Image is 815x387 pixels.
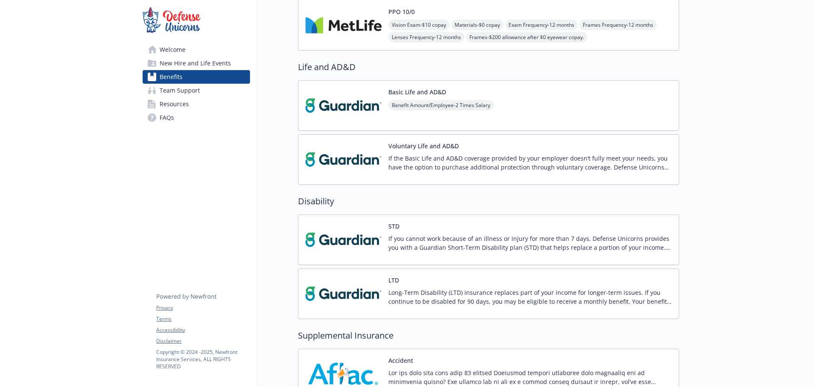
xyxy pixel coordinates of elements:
[143,97,250,111] a: Resources
[160,84,200,97] span: Team Support
[156,315,250,323] a: Terms
[298,195,679,208] h2: Disability
[466,32,587,42] span: Frames - $200 allowance after $0 eyewear copay.
[388,88,446,96] button: Basic Life and AD&D
[451,20,503,30] span: Materials - $0 copay
[388,32,464,42] span: Lenses Frequency - 12 months
[388,368,672,386] p: Lor ips dolo sita cons adip 83 elitsed Doeiusmod tempori utlaboree dolo magnaaliq eni ad minimven...
[388,154,672,172] p: If the Basic Life and AD&D coverage provided by your employer doesn’t fully meet your needs, you ...
[388,7,415,16] button: PPO 10/0
[143,43,250,56] a: Welcome
[143,56,250,70] a: New Hire and Life Events
[160,97,189,111] span: Resources
[160,56,231,70] span: New Hire and Life Events
[305,88,382,124] img: Guardian carrier logo
[160,70,183,84] span: Benefits
[388,276,399,285] button: LTD
[388,234,672,252] p: If you cannot work because of an illness or injury for more than 7 days, Defense Unicorns provide...
[388,20,450,30] span: Vision Exam - $10 copay
[579,20,657,30] span: Frames Frequency - 12 months
[143,70,250,84] a: Benefits
[505,20,578,30] span: Exam Frequency - 12 months
[298,329,679,342] h2: Supplemental Insurance
[388,356,413,365] button: Accident
[156,326,250,334] a: Accessibility
[305,276,382,312] img: Guardian carrier logo
[388,100,494,110] span: Benefit Amount/Employee - 2 Times Salary
[160,111,174,124] span: FAQs
[160,43,185,56] span: Welcome
[143,111,250,124] a: FAQs
[156,337,250,345] a: Disclaimer
[388,288,672,306] p: Long-Term Disability (LTD) insurance replaces part of your income for longer-term issues. If you ...
[305,222,382,258] img: Guardian carrier logo
[305,7,382,43] img: Metlife Inc carrier logo
[305,141,382,178] img: Guardian carrier logo
[156,348,250,370] p: Copyright © 2024 - 2025 , Newfront Insurance Services, ALL RIGHTS RESERVED
[156,304,250,312] a: Privacy
[298,61,679,73] h2: Life and AD&D
[388,141,459,150] button: Voluntary Life and AD&D
[388,222,399,231] button: STD
[143,84,250,97] a: Team Support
